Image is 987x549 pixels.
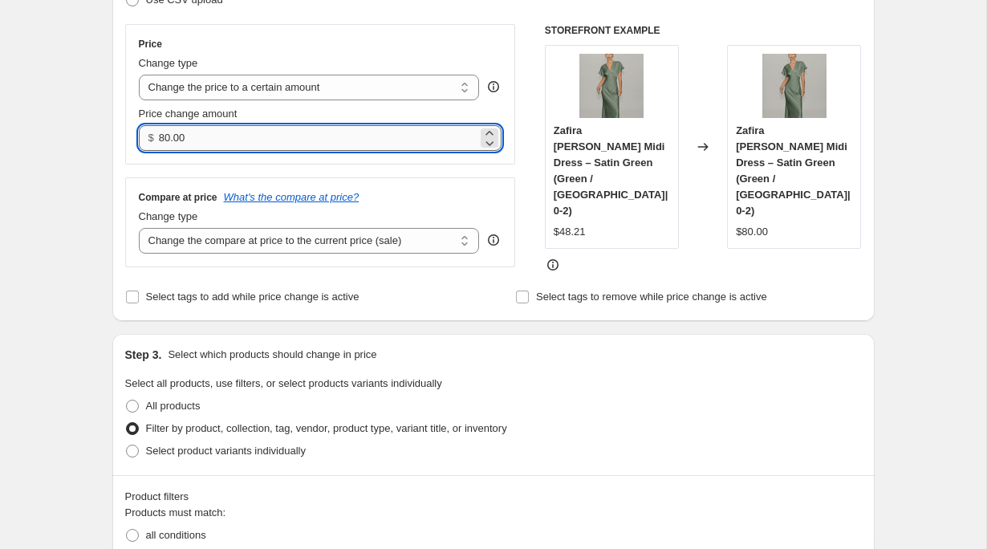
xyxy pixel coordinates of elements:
[139,38,162,51] h3: Price
[736,124,851,217] span: Zafira [PERSON_NAME] Midi Dress – Satin Green (Green / [GEOGRAPHIC_DATA]|0-2)
[125,489,862,505] div: Product filters
[159,125,477,151] input: 80.00
[148,132,154,144] span: $
[139,191,217,204] h3: Compare at price
[485,79,502,95] div: help
[125,347,162,363] h2: Step 3.
[579,54,644,118] img: women_s-woven-polyester-midi-dresses-dresses-iqvf7h_80x.jpg
[554,224,586,240] div: $48.21
[536,291,767,303] span: Select tags to remove while price change is active
[146,291,359,303] span: Select tags to add while price change is active
[146,422,507,434] span: Filter by product, collection, tag, vendor, product type, variant title, or inventory
[139,108,238,120] span: Price change amount
[485,232,502,248] div: help
[224,191,359,203] button: What's the compare at price?
[545,24,862,37] h6: STOREFRONT EXAMPLE
[125,377,442,389] span: Select all products, use filters, or select products variants individually
[736,224,768,240] div: $80.00
[168,347,376,363] p: Select which products should change in price
[146,529,206,541] span: all conditions
[762,54,827,118] img: women_s-woven-polyester-midi-dresses-dresses-iqvf7h_80x.jpg
[125,506,226,518] span: Products must match:
[139,57,198,69] span: Change type
[554,124,668,217] span: Zafira [PERSON_NAME] Midi Dress – Satin Green (Green / [GEOGRAPHIC_DATA]|0-2)
[146,400,201,412] span: All products
[139,210,198,222] span: Change type
[146,445,306,457] span: Select product variants individually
